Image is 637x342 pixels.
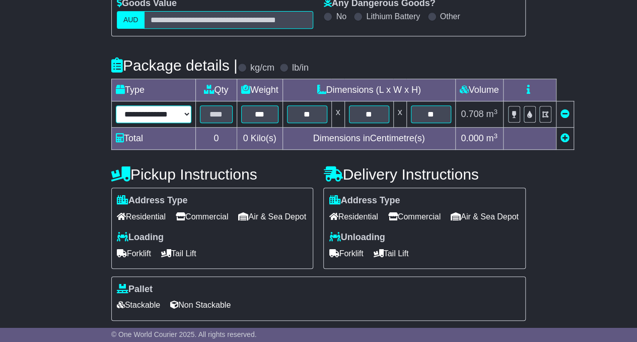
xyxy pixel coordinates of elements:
[111,79,195,101] td: Type
[250,63,274,74] label: kg/cm
[329,232,385,243] label: Unloading
[282,79,455,101] td: Dimensions (L x W x H)
[486,133,498,143] span: m
[336,12,346,21] label: No
[117,232,164,243] label: Loading
[560,109,570,119] a: Remove this item
[117,11,145,29] label: AUD
[493,132,498,140] sup: 3
[366,12,420,21] label: Lithium Battery
[329,209,378,224] span: Residential
[323,166,526,183] h4: Delivery Instructions
[282,128,455,150] td: Dimensions in Centimetre(s)
[238,209,306,224] span: Air & Sea Depot
[243,133,248,143] span: 0
[161,246,196,261] span: Tail Lift
[111,57,238,74] h4: Package details |
[117,195,188,206] label: Address Type
[111,128,195,150] td: Total
[237,79,282,101] td: Weight
[393,101,406,128] td: x
[195,79,237,101] td: Qty
[111,166,314,183] h4: Pickup Instructions
[440,12,460,21] label: Other
[461,133,483,143] span: 0.000
[388,209,441,224] span: Commercial
[560,133,570,143] a: Add new item
[329,195,400,206] label: Address Type
[493,108,498,116] sup: 3
[329,246,363,261] span: Forklift
[176,209,228,224] span: Commercial
[117,209,166,224] span: Residential
[455,79,503,101] td: Volume
[111,330,257,338] span: © One World Courier 2025. All rights reserved.
[461,109,483,119] span: 0.708
[117,284,153,295] label: Pallet
[486,109,498,119] span: m
[451,209,519,224] span: Air & Sea Depot
[117,246,151,261] span: Forklift
[292,63,309,74] label: lb/in
[373,246,408,261] span: Tail Lift
[195,128,237,150] td: 0
[170,297,231,313] span: Non Stackable
[117,297,160,313] span: Stackable
[237,128,282,150] td: Kilo(s)
[331,101,344,128] td: x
